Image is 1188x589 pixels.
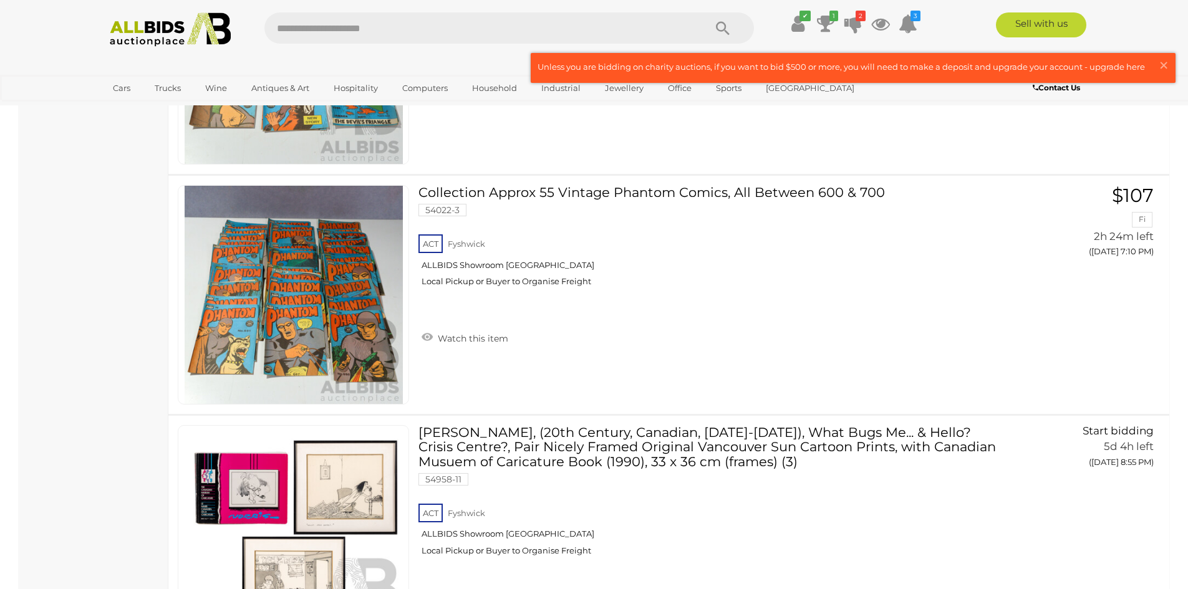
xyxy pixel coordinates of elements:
a: Sell with us [996,12,1086,37]
i: 2 [856,11,866,21]
a: Sports [708,78,750,98]
b: Contact Us [1033,83,1080,92]
a: Industrial [533,78,589,98]
a: Collection Approx 55 Vintage Phantom Comics, All Between 600 & 700 54022-3 ACT Fyshwick ALLBIDS S... [428,185,993,296]
span: $107 [1112,184,1154,207]
a: 3 [899,12,917,35]
a: Hospitality [326,78,386,98]
a: Cars [105,78,138,98]
a: [GEOGRAPHIC_DATA] [758,78,862,98]
a: Trucks [147,78,189,98]
img: 54022-3a.jpg [185,186,403,404]
span: Watch this item [435,333,508,344]
span: × [1158,53,1169,77]
a: Antiques & Art [243,78,317,98]
button: Search [692,12,754,44]
img: Allbids.com.au [103,12,238,47]
span: Start bidding [1083,424,1154,437]
a: [PERSON_NAME], (20th Century, Canadian, [DATE]-[DATE]), What Bugs Me... & Hello? Crisis Centre?, ... [428,425,993,565]
a: Household [464,78,525,98]
a: ✔ [789,12,808,35]
a: Contact Us [1033,81,1083,95]
i: 1 [829,11,838,21]
a: Wine [197,78,235,98]
a: 1 [816,12,835,35]
a: 2 [844,12,862,35]
i: 3 [910,11,920,21]
i: ✔ [799,11,811,21]
a: Start bidding 5d 4h left ([DATE] 8:55 PM) [1012,425,1157,474]
a: Jewellery [597,78,652,98]
a: Watch this item [418,328,511,347]
a: $107 Fi 2h 24m left ([DATE] 7:10 PM) [1012,185,1157,263]
a: Computers [394,78,456,98]
a: Office [660,78,700,98]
